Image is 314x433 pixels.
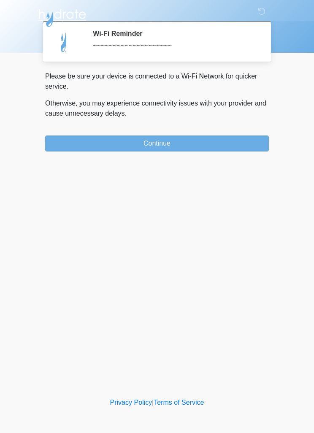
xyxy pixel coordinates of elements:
[45,71,269,92] p: Please be sure your device is connected to a Wi-Fi Network for quicker service.
[110,399,152,406] a: Privacy Policy
[45,135,269,152] button: Continue
[93,41,256,51] div: ~~~~~~~~~~~~~~~~~~~~
[37,6,87,27] img: Hydrate IV Bar - Chandler Logo
[45,98,269,119] p: Otherwise, you may experience connectivity issues with your provider and cause unnecessary delays
[125,110,127,117] span: .
[154,399,204,406] a: Terms of Service
[152,399,154,406] a: |
[51,30,77,55] img: Agent Avatar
